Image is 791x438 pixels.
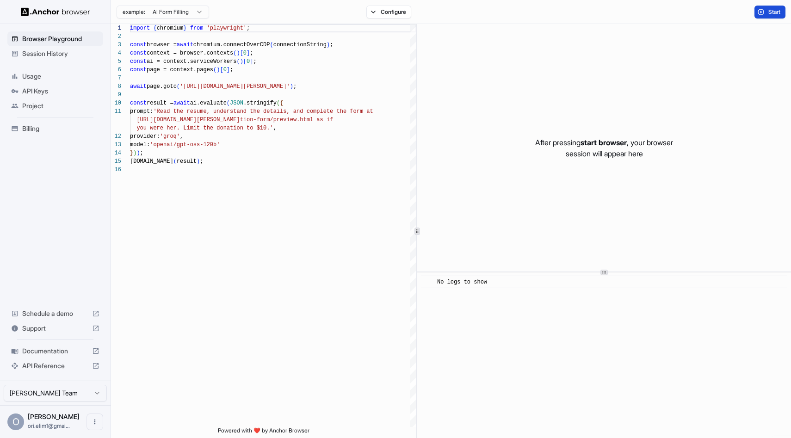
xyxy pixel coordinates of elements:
div: Usage [7,69,103,84]
span: const [130,100,147,106]
span: ai = context.serviceWorkers [147,58,236,65]
span: JSON [230,100,243,106]
div: 1 [111,24,121,32]
span: [ [243,58,247,65]
button: Configure [366,6,411,19]
span: ; [200,158,203,165]
span: 0 [243,50,247,56]
div: 12 [111,132,121,141]
span: { [280,100,283,106]
span: ; [293,83,297,90]
span: ] [227,67,230,73]
span: ( [270,42,273,48]
div: Documentation [7,344,103,358]
div: Project [7,99,103,113]
span: ( [236,58,240,65]
span: } [130,150,133,156]
span: ; [250,50,253,56]
span: [ [240,50,243,56]
span: Start [768,8,781,16]
span: page.goto [147,83,177,90]
span: API Reference [22,361,88,370]
span: ( [277,100,280,106]
span: const [130,42,147,48]
span: page = context.pages [147,67,213,73]
span: chromium.connectOverCDP [193,42,270,48]
span: Documentation [22,346,88,356]
span: [ [220,67,223,73]
span: await [130,83,147,90]
span: } [183,25,186,31]
span: API Keys [22,86,99,96]
span: ) [290,83,293,90]
span: ( [227,100,230,106]
span: example: [123,8,145,16]
div: 9 [111,91,121,99]
div: 8 [111,82,121,91]
span: Usage [22,72,99,81]
span: lete the form at [320,108,373,115]
div: 11 [111,107,121,116]
div: 13 [111,141,121,149]
span: 'groq' [160,133,180,140]
span: ; [330,42,333,48]
span: start browser [581,138,627,147]
span: ] [247,50,250,56]
span: you were her. Limit the donation to $10.' [136,125,273,131]
div: Session History [7,46,103,61]
span: ) [240,58,243,65]
span: , [180,133,183,140]
span: import [130,25,150,31]
span: provider: [130,133,160,140]
span: 'Read the resume, understand the details, and comp [153,108,320,115]
div: API Reference [7,358,103,373]
span: '[URL][DOMAIN_NAME][PERSON_NAME]' [180,83,290,90]
span: chromium [157,25,184,31]
img: Anchor Logo [21,7,90,16]
span: No logs to show [437,279,487,285]
span: ori.elim1@gmail.com [28,422,70,429]
span: const [130,50,147,56]
span: ) [197,158,200,165]
span: 0 [223,67,227,73]
span: const [130,67,147,73]
span: ; [230,67,233,73]
span: Ori Elimelech [28,413,80,420]
span: Project [22,101,99,111]
div: Browser Playground [7,31,103,46]
span: 'openai/gpt-oss-120b' [150,142,220,148]
span: await [173,100,190,106]
div: 4 [111,49,121,57]
span: ) [133,150,136,156]
span: browser = [147,42,177,48]
span: Schedule a demo [22,309,88,318]
span: ) [327,42,330,48]
div: Billing [7,121,103,136]
span: model: [130,142,150,148]
div: 5 [111,57,121,66]
div: API Keys [7,84,103,99]
span: result [177,158,197,165]
span: .stringify [243,100,277,106]
span: ) [216,67,220,73]
span: result = [147,100,173,106]
span: Billing [22,124,99,133]
span: 0 [247,58,250,65]
span: Browser Playground [22,34,99,43]
span: ) [136,150,140,156]
span: ( [177,83,180,90]
span: tion-form/preview.html as if [240,117,334,123]
span: [URL][DOMAIN_NAME][PERSON_NAME] [136,117,240,123]
div: 16 [111,166,121,174]
div: Support [7,321,103,336]
div: Schedule a demo [7,306,103,321]
button: Start [754,6,785,19]
span: const [130,58,147,65]
div: 3 [111,41,121,49]
span: , [273,125,277,131]
span: Support [22,324,88,333]
span: prompt: [130,108,153,115]
span: ] [250,58,253,65]
span: connectionString [273,42,327,48]
span: await [177,42,193,48]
